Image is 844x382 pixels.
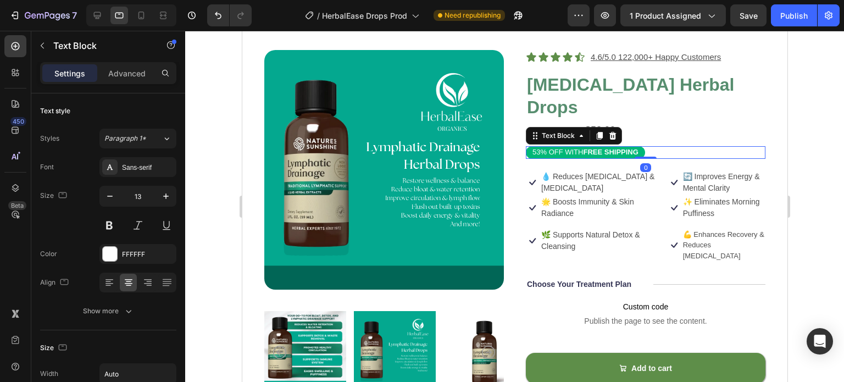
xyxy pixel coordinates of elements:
button: Publish [771,4,817,26]
div: Add to cart [389,333,430,342]
div: Styles [40,134,59,143]
div: Undo/Redo [207,4,252,26]
div: Publish [780,10,808,21]
span: Paragraph 1* [104,134,146,143]
button: 7 [4,4,82,26]
div: Color [40,249,57,259]
p: Text Block [53,39,147,52]
div: 0 [398,132,409,141]
div: Show more [83,306,134,317]
button: Show more [40,301,176,321]
div: Font [40,162,54,172]
p: 53% OFF WITH [290,117,396,126]
p: ✨ Eliminates Morning Puffiness [441,165,522,189]
span: / [317,10,320,21]
p: 💧 Reduces [MEDICAL_DATA] & [MEDICAL_DATA] [299,140,420,163]
span: HerbalEase Drops Prod [322,10,407,21]
div: Sans-serif [122,163,174,173]
span: Custom code [284,269,523,283]
span: Need republishing [445,10,501,20]
div: FFFFFF [122,250,174,259]
p: Choose Your Treatment Plan [285,248,389,259]
button: Add to cart [284,322,523,353]
span: 1 product assigned [630,10,701,21]
p: 🌿 Supports Natural Detox & Cleansing [299,198,420,222]
button: Save [730,4,767,26]
div: Size [40,341,69,356]
p: 🔄 Improves Energy & Mental Clarity [441,140,522,163]
p: 💪 Enhances Recovery & Reduces [MEDICAL_DATA] [441,198,522,231]
p: Settings [54,68,85,79]
p: 7 [72,9,77,22]
div: $53.99 [342,90,374,109]
div: Align [40,275,71,290]
span: Save [740,11,758,20]
div: 450 [10,117,26,126]
div: Open Intercom Messenger [807,328,833,355]
h1: [MEDICAL_DATA] Herbal Drops [284,42,523,90]
div: Text Block [297,100,335,110]
iframe: To enrich screen reader interactions, please activate Accessibility in Grammarly extension settings [242,31,787,382]
button: Paragraph 1* [99,129,176,148]
strong: FREE SHIPPING [341,117,396,125]
p: Advanced [108,68,146,79]
div: Text style [40,106,70,116]
div: Width [40,369,58,379]
span: Publish the page to see the content. [284,285,523,296]
button: 1 product assigned [620,4,726,26]
div: Size [40,189,69,203]
div: $24.99 [284,90,342,115]
p: 🌟 Boosts Immunity & Skin Radiance [299,165,420,189]
div: Beta [8,201,26,210]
